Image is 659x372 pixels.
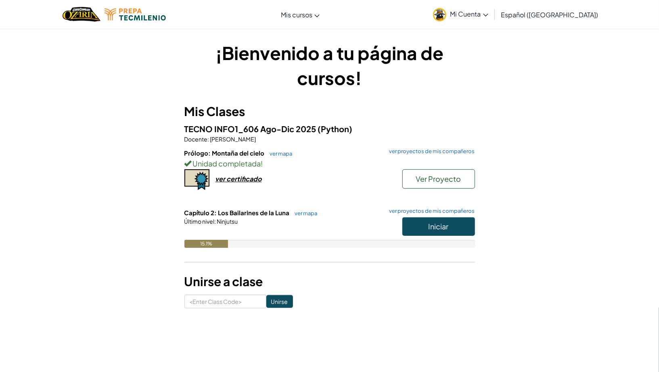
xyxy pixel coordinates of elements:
img: Tecmilenio logo [105,8,166,21]
span: Ninjutsu [216,218,238,225]
span: Iniciar [429,222,449,231]
div: 15.1% [184,240,228,248]
a: Mis cursos [277,4,324,25]
span: Último nivel [184,218,215,225]
h3: Unirse a clase [184,272,475,291]
span: : [215,218,216,225]
img: Home [63,6,100,23]
a: ver mapa [291,210,318,216]
span: : [208,135,209,143]
a: Mi Cuenta [429,2,492,27]
input: Unirse [266,295,293,308]
a: ver certificado [184,175,262,183]
span: ! [261,159,263,168]
span: (Python) [318,124,353,134]
span: Capítulo 2: Los Bailarines de la Luna [184,209,291,216]
a: ver proyectos de mis compañeros [385,208,475,214]
button: Iniciar [402,217,475,236]
a: Español ([GEOGRAPHIC_DATA]) [497,4,603,25]
input: <Enter Class Code> [184,295,266,308]
span: Prólogo: Montaña del cielo [184,149,266,157]
img: avatar [433,8,446,21]
div: ver certificado [215,175,262,183]
button: Ver Proyecto [402,169,475,189]
span: TECNO INFO1_606 Ago-Dic 2025 [184,124,318,134]
a: ver proyectos de mis compañeros [385,149,475,154]
img: certificate-icon.png [184,169,209,190]
h1: ¡Bienvenido a tu página de cursos! [184,40,475,90]
span: Ver Proyecto [416,174,461,183]
span: Docente [184,135,208,143]
span: Español ([GEOGRAPHIC_DATA]) [501,10,598,19]
span: Unidad completada [192,159,261,168]
span: Mi Cuenta [450,10,488,18]
span: Mis cursos [281,10,312,19]
h3: Mis Clases [184,102,475,121]
a: Ozaria by CodeCombat logo [63,6,100,23]
span: [PERSON_NAME] [209,135,256,143]
a: ver mapa [266,150,293,157]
